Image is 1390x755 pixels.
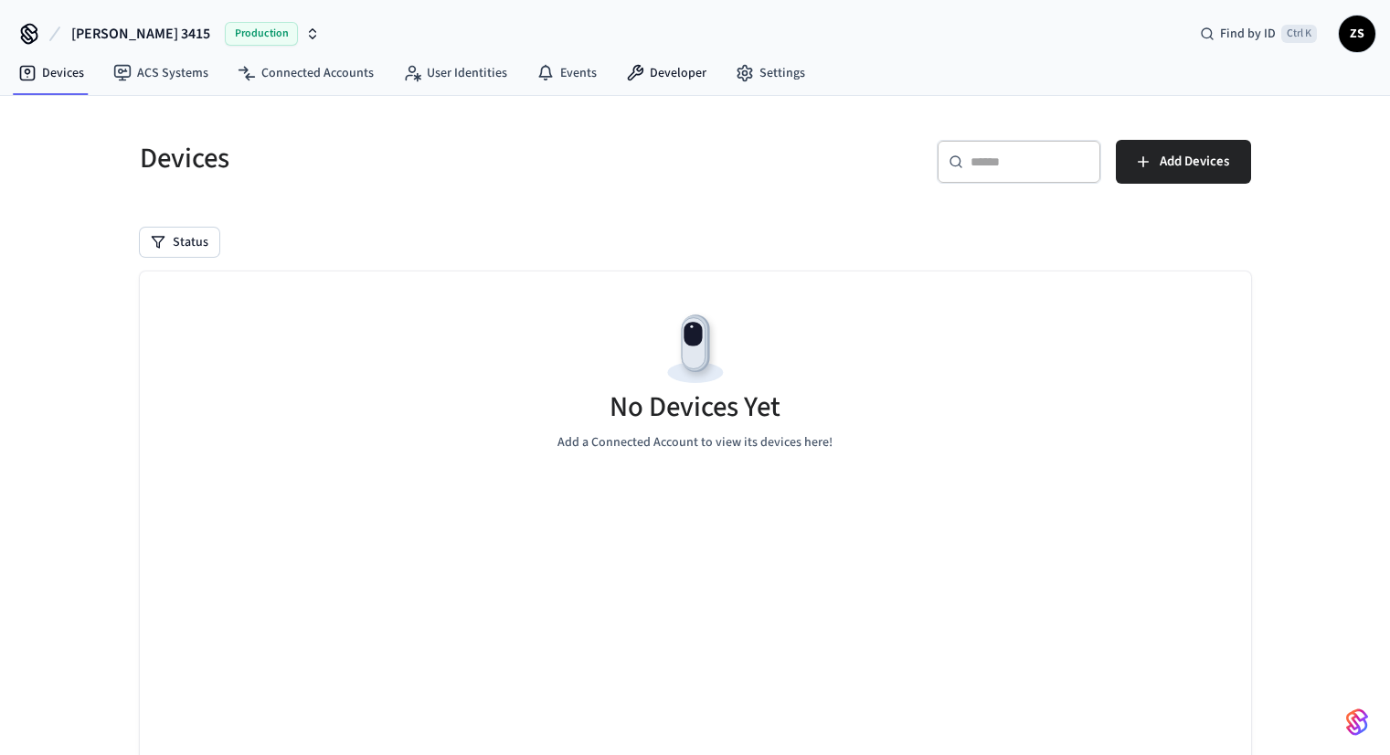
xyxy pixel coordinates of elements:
button: ZS [1339,16,1375,52]
span: Add Devices [1160,150,1229,174]
span: Find by ID [1220,25,1276,43]
h5: No Devices Yet [610,388,780,426]
a: Settings [721,57,820,90]
a: Developer [611,57,721,90]
button: Status [140,228,219,257]
span: [PERSON_NAME] 3415 [71,23,210,45]
h5: Devices [140,140,684,177]
img: Devices Empty State [654,308,737,390]
div: Find by IDCtrl K [1185,17,1332,50]
a: User Identities [388,57,522,90]
p: Add a Connected Account to view its devices here! [557,433,833,452]
span: Production [225,22,298,46]
a: Events [522,57,611,90]
img: SeamLogoGradient.69752ec5.svg [1346,707,1368,737]
a: ACS Systems [99,57,223,90]
button: Add Devices [1116,140,1251,184]
span: Ctrl K [1281,25,1317,43]
a: Devices [4,57,99,90]
a: Connected Accounts [223,57,388,90]
span: ZS [1341,17,1374,50]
